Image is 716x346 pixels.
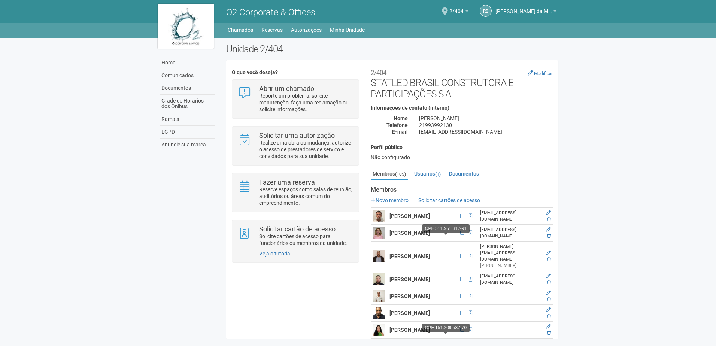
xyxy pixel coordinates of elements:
a: Anuncie sua marca [160,139,215,151]
strong: Membros [371,186,553,193]
a: Chamados [228,25,253,35]
a: Editar membro [546,290,551,295]
a: Veja o tutorial [259,251,291,257]
a: [PERSON_NAME] da Motta Junior [495,9,556,15]
strong: Abrir um chamado [259,85,314,92]
a: Excluir membro [547,233,551,239]
span: Raul Barrozo da Motta Junior [495,1,552,14]
p: Reserve espaços como salas de reunião, auditórios ou áreas comum do empreendimento. [259,186,353,206]
div: CPF 511.961.317-91 [422,224,470,233]
a: Autorizações [291,25,322,35]
strong: [PERSON_NAME] [389,253,430,259]
a: Grade de Horários dos Ônibus [160,95,215,113]
div: [EMAIL_ADDRESS][DOMAIN_NAME] [480,210,541,222]
small: 2/404 [371,69,386,76]
p: Reporte um problema, solicite manutenção, faça uma reclamação ou solicite informações. [259,92,353,113]
div: [PERSON_NAME] [413,115,558,122]
h2: STATLED BRASIL CONSTRUTORA E PARTICIPAÇÕES S.A. [371,66,553,100]
img: user.png [373,210,385,222]
a: Solicitar cartões de acesso [413,197,480,203]
div: 21993992130 [413,122,558,128]
a: Editar membro [546,273,551,279]
p: Solicite cartões de acesso para funcionários ou membros da unidade. [259,233,353,246]
a: Reservas [261,25,283,35]
strong: Fazer uma reserva [259,178,315,186]
a: Excluir membro [547,313,551,319]
div: [EMAIL_ADDRESS][DOMAIN_NAME] [413,128,558,135]
strong: [PERSON_NAME] [389,327,430,333]
a: Documentos [447,168,481,179]
a: Excluir membro [547,280,551,285]
strong: [PERSON_NAME] [389,230,430,236]
small: Modificar [534,71,553,76]
a: Comunicados [160,69,215,82]
h4: Perfil público [371,145,553,150]
p: Realize uma obra ou mudança, autorize o acesso de prestadores de serviço e convidados para sua un... [259,139,353,160]
strong: [PERSON_NAME] [389,310,430,316]
img: user.png [373,324,385,336]
strong: Solicitar uma autorização [259,131,335,139]
a: Minha Unidade [330,25,365,35]
a: Documentos [160,82,215,95]
img: user.png [373,250,385,262]
h4: O que você deseja? [232,70,359,75]
strong: E-mail [392,129,408,135]
div: [PHONE_NUMBER] [480,262,541,269]
div: CPF 151.209.587-70 [422,324,470,332]
a: Ramais [160,113,215,126]
h4: Informações de contato (interno) [371,105,553,111]
a: Modificar [528,70,553,76]
span: O2 Corporate & Offices [226,7,315,18]
a: Editar membro [546,210,551,215]
h2: Unidade 2/404 [226,43,558,55]
small: (1) [435,172,441,177]
a: 2/404 [449,9,468,15]
a: Home [160,57,215,69]
img: user.png [373,227,385,239]
small: (105) [395,172,406,177]
a: Editar membro [546,227,551,232]
a: Fazer uma reserva Reserve espaços como salas de reunião, auditórios ou áreas comum do empreendime... [238,179,353,206]
div: [PERSON_NAME][EMAIL_ADDRESS][DOMAIN_NAME] [480,243,541,262]
a: Abrir um chamado Reporte um problema, solicite manutenção, faça uma reclamação ou solicite inform... [238,85,353,113]
a: Novo membro [371,197,409,203]
strong: [PERSON_NAME] [389,213,430,219]
img: user.png [373,290,385,302]
a: Excluir membro [547,216,551,222]
div: [EMAIL_ADDRESS][DOMAIN_NAME] [480,273,541,286]
img: user.png [373,307,385,319]
span: 2/404 [449,1,464,14]
a: Excluir membro [547,330,551,336]
img: logo.jpg [158,4,214,49]
a: Solicitar cartão de acesso Solicite cartões de acesso para funcionários ou membros da unidade. [238,226,353,246]
strong: Nome [394,115,408,121]
strong: [PERSON_NAME] [389,276,430,282]
strong: Telefone [386,122,408,128]
img: user.png [373,273,385,285]
a: Excluir membro [547,297,551,302]
div: Não configurado [371,154,553,161]
strong: Solicitar cartão de acesso [259,225,336,233]
a: LGPD [160,126,215,139]
a: Excluir membro [547,257,551,262]
a: RB [480,5,492,17]
strong: [PERSON_NAME] [389,293,430,299]
div: [EMAIL_ADDRESS][DOMAIN_NAME] [480,227,541,239]
a: Editar membro [546,250,551,255]
a: Editar membro [546,307,551,312]
a: Solicitar uma autorização Realize uma obra ou mudança, autorize o acesso de prestadores de serviç... [238,132,353,160]
a: Usuários(1) [412,168,443,179]
a: Editar membro [546,324,551,329]
a: Membros(105) [371,168,408,180]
